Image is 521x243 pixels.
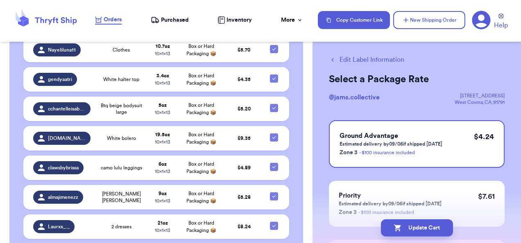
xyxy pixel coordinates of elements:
[238,224,251,229] span: $ 8.24
[238,195,251,200] span: $ 5.28
[339,209,357,215] span: Zone 3
[227,16,252,24] span: Inventory
[155,51,170,56] span: 10 x 1 x 13
[155,228,170,233] span: 10 x 1 x 13
[318,11,390,29] button: Copy Customer Link
[48,135,86,142] span: [DOMAIN_NAME][PERSON_NAME]
[478,191,495,202] p: $ 7.61
[158,220,168,225] strong: 21 oz
[48,47,76,53] span: Nayeliluna11
[186,73,216,85] span: Box or Hard Packaging 📦
[329,73,505,86] h2: Select a Package Rate
[455,99,505,106] div: West Covina , CA , 91791
[155,132,170,137] strong: 19.5 oz
[107,135,136,142] span: White bolero
[159,191,167,196] strong: 9 oz
[159,162,167,166] strong: 6 oz
[339,192,361,199] span: Priority
[186,103,216,115] span: Box or Hard Packaging 📦
[329,94,380,101] span: @ jams.collective
[48,164,79,171] span: clawsbybrissa
[155,110,170,115] span: 10 x 1 x 13
[95,16,122,25] a: Orders
[186,191,216,203] span: Box or Hard Packaging 📦
[186,220,216,233] span: Box or Hard Packaging 📦
[48,194,78,200] span: almajimenezz
[156,44,170,49] strong: 10.7 oz
[217,16,252,24] a: Inventory
[103,76,139,83] span: White halter top
[393,11,465,29] button: New Shipping Order
[159,103,167,108] strong: 5 oz
[238,136,251,141] span: $ 9.35
[238,106,251,111] span: $ 5.20
[455,92,505,99] div: [STREET_ADDRESS]
[238,77,251,82] span: $ 4.35
[104,16,122,24] span: Orders
[186,44,216,56] span: Box or Hard Packaging 📦
[111,223,131,230] span: 2 dresses
[381,219,453,236] button: Update Cart
[101,164,142,171] span: camo lulu leggings
[494,20,508,30] span: Help
[186,162,216,174] span: Box or Hard Packaging 📦
[358,210,414,215] a: - $100 insurance included
[48,76,72,83] span: gendyaatri
[281,16,303,24] div: More
[359,150,415,155] a: - $100 insurance included
[340,150,358,155] span: Zone 3
[113,47,130,53] span: Clothes
[155,169,170,174] span: 10 x 1 x 13
[186,132,216,144] span: Box or Hard Packaging 📦
[494,13,508,30] a: Help
[48,223,70,230] span: Laurxx_._
[238,47,250,52] span: $ 5.70
[474,131,494,142] p: $ 4.24
[329,55,404,65] button: Edit Label Information
[339,200,442,207] p: Estimated delivery by 09/06 if shipped [DATE]
[155,198,170,203] span: 10 x 1 x 13
[100,191,142,204] span: [PERSON_NAME] [PERSON_NAME]
[238,165,251,170] span: $ 4.89
[100,102,142,115] span: Btq beige bodysuit large
[340,141,442,147] p: Estimated delivery by 09/06 if shipped [DATE]
[48,106,86,112] span: cchantelleisaboss
[340,133,398,139] span: Ground Advantage
[156,73,169,78] strong: 3.4 oz
[155,139,170,144] span: 10 x 1 x 13
[155,81,170,85] span: 10 x 1 x 13
[151,16,189,24] a: Purchased
[161,16,189,24] span: Purchased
